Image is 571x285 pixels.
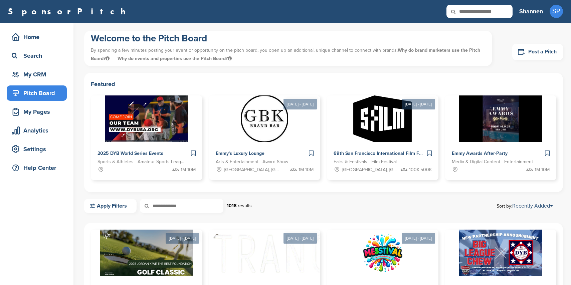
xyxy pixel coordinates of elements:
[84,199,137,213] a: Apply Filters
[91,44,486,64] p: By spending a few minutes posting your event or opportunity on the pitch board, you open up an ad...
[10,68,67,80] div: My CRM
[535,166,550,174] span: 1M-10M
[283,99,317,109] div: [DATE] - [DATE]
[452,151,508,156] span: Emmy Awards After-Party
[10,143,67,155] div: Settings
[118,56,232,61] span: Why do events and properties use the Pitch Board?
[497,203,553,209] span: Sort by:
[7,48,67,63] a: Search
[519,4,543,19] a: Shannen
[519,7,543,16] h3: Shannen
[100,230,193,276] img: Sponsorpitch &
[181,166,196,174] span: 1M-10M
[459,95,542,142] img: Sponsorpitch &
[91,79,556,89] h2: Featured
[334,151,433,156] span: 69th San Francisco International Film Festival
[238,203,252,209] span: results
[10,106,67,118] div: My Pages
[91,32,486,44] h1: Welcome to the Pitch Board
[342,166,397,174] span: [GEOGRAPHIC_DATA], [GEOGRAPHIC_DATA]
[512,44,563,60] a: Post a Pitch
[550,5,563,18] span: SP
[7,85,67,101] a: Pitch Board
[10,162,67,174] div: Help Center
[459,230,542,276] img: Sponsorpitch &
[10,87,67,99] div: Pitch Board
[10,50,67,62] div: Search
[227,203,236,209] strong: 1018
[409,166,432,174] span: 100K-500K
[216,158,288,166] span: Arts & Entertainment - Award Show
[8,7,130,16] a: SponsorPitch
[7,123,67,138] a: Analytics
[98,158,186,166] span: Sports & Athletes - Amateur Sports Leagues
[224,166,279,174] span: [GEOGRAPHIC_DATA], [GEOGRAPHIC_DATA]
[402,99,435,109] div: [DATE] - [DATE]
[445,95,557,180] a: Sponsorpitch & Emmy Awards After-Party Media & Digital Content - Entertainment 1M-10M
[334,158,397,166] span: Fairs & Festivals - Film Festival
[353,95,412,142] img: Sponsorpitch &
[329,230,436,276] img: Sponsorpitch &
[98,151,163,156] span: 2025 DYB World Series Events
[299,166,314,174] span: 1M-10M
[452,158,533,166] span: Media & Digital Content - Entertainment
[105,95,188,142] img: Sponsorpitch &
[91,95,202,180] a: Sponsorpitch & 2025 DYB World Series Events Sports & Athletes - Amateur Sports Leagues 1M-10M
[7,141,67,157] a: Settings
[241,95,288,142] img: Sponsorpitch &
[402,233,435,244] div: [DATE] - [DATE]
[512,203,553,209] a: Recently Added
[327,85,438,180] a: [DATE] - [DATE] Sponsorpitch & 69th San Francisco International Film Festival Fairs & Festivals -...
[216,151,264,156] span: Emmy's Luxury Lounge
[10,124,67,136] div: Analytics
[7,29,67,45] a: Home
[7,160,67,176] a: Help Center
[283,233,317,244] div: [DATE] - [DATE]
[209,85,321,180] a: [DATE] - [DATE] Sponsorpitch & Emmy's Luxury Lounge Arts & Entertainment - Award Show [GEOGRAPHIC...
[166,233,199,244] div: [DATE] - [DATE]
[209,230,475,276] img: Sponsorpitch &
[10,31,67,43] div: Home
[7,67,67,82] a: My CRM
[7,104,67,119] a: My Pages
